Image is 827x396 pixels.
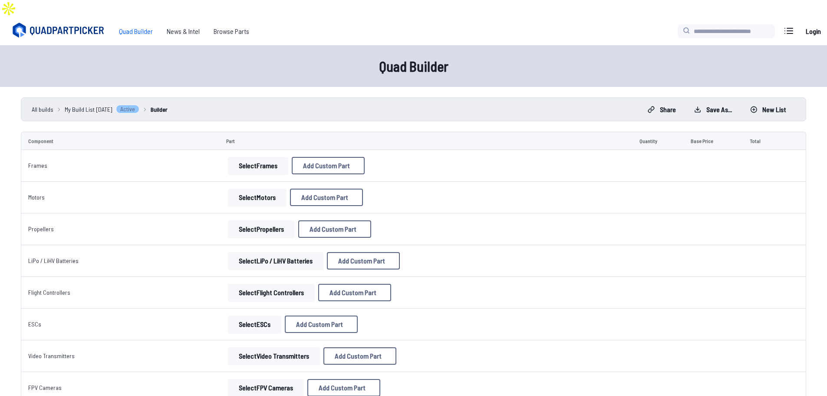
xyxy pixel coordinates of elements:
span: My Build List [DATE] [65,105,112,114]
a: SelectPropellers [226,220,297,238]
a: LiPo / LiHV Batteries [28,257,79,264]
a: SelectFrames [226,157,290,174]
a: Builder [151,105,168,114]
button: Add Custom Part [318,284,391,301]
a: ESCs [28,320,41,328]
a: SelectMotors [226,189,288,206]
span: Add Custom Part [329,289,376,296]
span: Add Custom Part [303,162,350,169]
button: Share [640,103,683,116]
span: Add Custom Part [319,384,366,391]
a: All builds [32,105,53,114]
span: Active [116,105,139,113]
a: Quad Builder [112,23,160,40]
a: Propellers [28,225,54,233]
td: Component [21,132,219,150]
span: Add Custom Part [301,194,348,201]
a: SelectFlight Controllers [226,284,316,301]
td: Total [743,132,783,150]
button: Add Custom Part [298,220,371,238]
button: Add Custom Part [292,157,365,174]
a: Flight Controllers [28,289,70,296]
button: Add Custom Part [327,252,400,270]
a: My Build List [DATE]Active [65,105,139,114]
button: Add Custom Part [290,189,363,206]
button: SelectFlight Controllers [228,284,315,301]
button: Add Custom Part [285,316,358,333]
a: Login [803,23,824,40]
a: Frames [28,162,47,169]
a: FPV Cameras [28,384,62,391]
td: Part [219,132,633,150]
a: News & Intel [160,23,207,40]
button: Save as... [687,103,739,116]
button: Add Custom Part [323,347,396,365]
td: Base Price [684,132,743,150]
span: Add Custom Part [338,257,385,264]
button: SelectMotors [228,189,287,206]
button: New List [743,103,794,116]
a: Browse Parts [207,23,256,40]
a: SelectESCs [226,316,283,333]
span: Add Custom Part [335,353,382,359]
a: SelectLiPo / LiHV Batteries [226,252,325,270]
button: SelectLiPo / LiHV Batteries [228,252,323,270]
button: SelectESCs [228,316,281,333]
button: SelectVideo Transmitters [228,347,320,365]
a: Motors [28,193,45,201]
td: Quantity [633,132,684,150]
a: Video Transmitters [28,352,75,359]
a: SelectVideo Transmitters [226,347,322,365]
span: Add Custom Part [310,226,356,233]
span: Add Custom Part [296,321,343,328]
button: SelectPropellers [228,220,295,238]
h1: Quad Builder [136,56,692,77]
button: SelectFrames [228,157,288,174]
